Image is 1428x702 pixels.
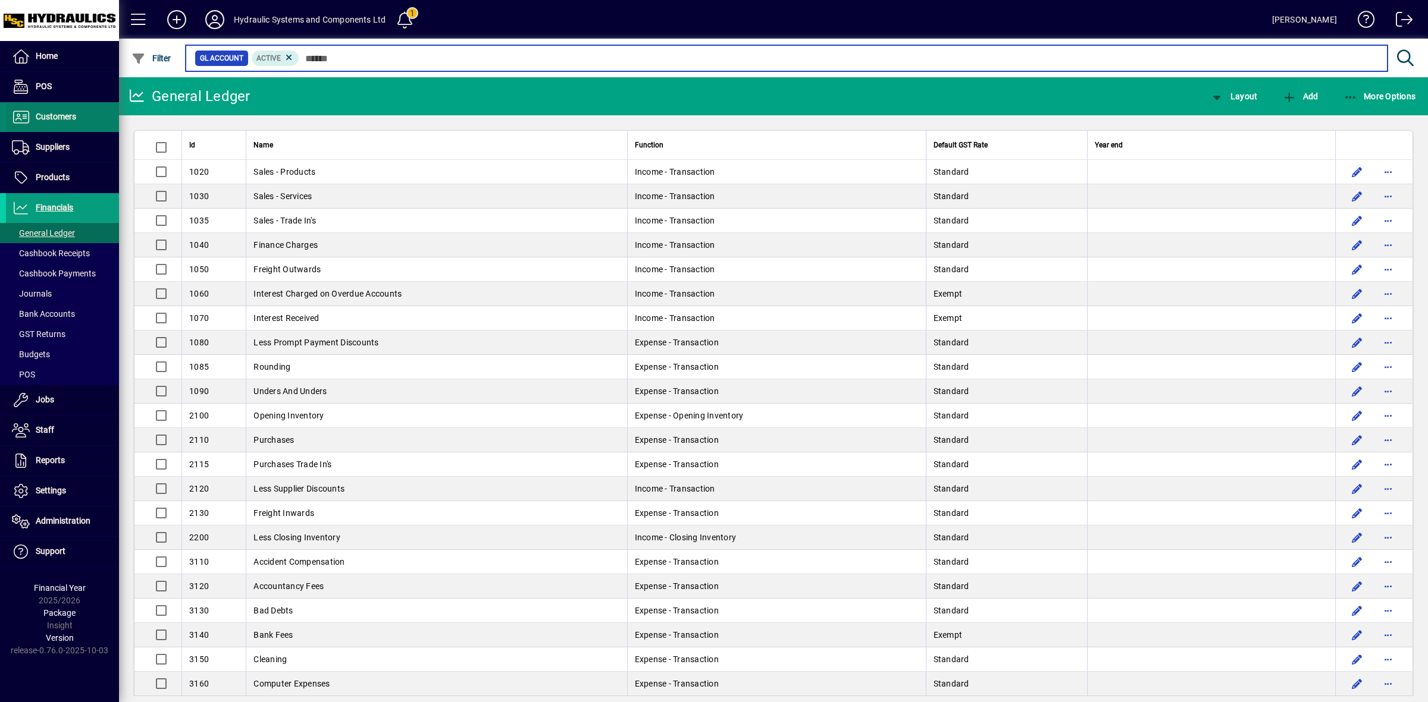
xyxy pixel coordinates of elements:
button: Edit [1348,406,1367,425]
span: Name [253,138,273,152]
span: Bank Fees [253,630,293,640]
span: Administration [36,516,90,525]
span: Standard [934,654,969,664]
span: Standard [934,362,969,372]
span: Exempt [934,630,963,640]
a: Budgets [6,344,119,364]
span: Income - Transaction [635,484,715,493]
span: 2100 [189,411,209,420]
button: Edit [1348,187,1367,206]
span: Income - Transaction [635,289,715,298]
mat-chip: Activation Status: Active [252,51,299,66]
span: Interest Received [253,313,319,323]
span: Standard [934,557,969,566]
span: Exempt [934,313,963,323]
button: More options [1379,260,1398,279]
a: Cashbook Receipts [6,243,119,263]
button: Edit [1348,211,1367,230]
a: GST Returns [6,324,119,344]
span: Version [46,633,74,643]
span: 3160 [189,679,209,688]
span: 3110 [189,557,209,566]
app-page-header-button: View chart layout [1197,86,1270,107]
a: Logout [1387,2,1413,41]
span: Interest Charged on Overdue Accounts [253,289,402,298]
a: Settings [6,476,119,506]
span: Accident Compensation [253,557,345,566]
button: More options [1379,674,1398,693]
button: Edit [1348,260,1367,279]
span: Reports [36,455,65,465]
span: Products [36,172,70,182]
span: 1080 [189,338,209,347]
button: Edit [1348,479,1367,498]
span: Income - Transaction [635,240,715,250]
span: Jobs [36,395,54,404]
button: Edit [1348,455,1367,474]
button: More options [1379,406,1398,425]
span: Suppliers [36,142,70,152]
span: 1050 [189,265,209,274]
button: More options [1379,528,1398,547]
span: General Ledger [12,228,75,238]
button: Edit [1348,382,1367,401]
button: More options [1379,479,1398,498]
button: Edit [1348,284,1367,303]
button: More options [1379,625,1398,644]
span: Home [36,51,58,61]
button: Edit [1348,650,1367,669]
span: Expense - Opening Inventory [635,411,744,420]
span: Standard [934,484,969,493]
span: More Options [1344,92,1416,101]
span: Expense - Transaction [635,508,719,518]
span: Bank Accounts [12,309,75,319]
button: More options [1379,601,1398,620]
button: Edit [1348,552,1367,571]
span: Filter [131,53,171,63]
span: Income - Transaction [635,167,715,177]
span: 2130 [189,508,209,518]
button: Edit [1348,601,1367,620]
span: Staff [36,425,54,435]
span: Expense - Transaction [635,581,719,591]
span: Standard [934,240,969,250]
button: Edit [1348,333,1367,352]
span: Expense - Transaction [635,557,719,566]
span: Financial Year [34,583,86,593]
button: Edit [1348,430,1367,449]
button: More options [1379,577,1398,596]
a: General Ledger [6,223,119,243]
button: More options [1379,650,1398,669]
button: Edit [1348,625,1367,644]
span: Year end [1095,138,1123,152]
span: Default GST Rate [934,138,988,152]
span: Cashbook Payments [12,269,96,278]
span: Standard [934,435,969,445]
div: Id [189,138,239,152]
span: Expense - Transaction [635,459,719,469]
button: More options [1379,162,1398,181]
span: Budgets [12,350,50,359]
span: 1035 [189,216,209,225]
button: More options [1379,503,1398,522]
a: Support [6,537,119,566]
span: 3140 [189,630,209,640]
a: Customers [6,102,119,132]
span: Less Supplier Discounts [253,484,345,493]
button: Edit [1348,235,1367,254]
span: Income - Closing Inventory [635,533,737,542]
span: Customers [36,112,76,121]
button: More options [1379,211,1398,230]
span: Finance Charges [253,240,318,250]
span: Standard [934,508,969,518]
button: More options [1379,382,1398,401]
span: Computer Expenses [253,679,330,688]
span: Standard [934,191,969,201]
button: More options [1379,333,1398,352]
span: Financials [36,203,73,212]
span: Id [189,138,195,152]
button: Edit [1348,577,1367,596]
span: 1040 [189,240,209,250]
span: Standard [934,533,969,542]
span: Support [36,546,65,556]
